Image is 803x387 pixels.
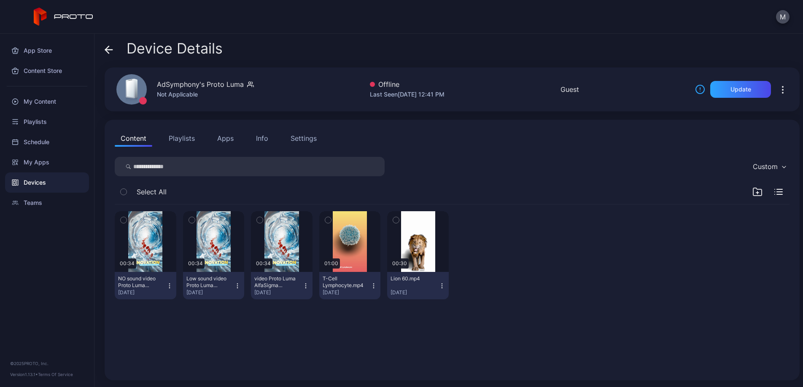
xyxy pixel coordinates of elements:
button: Update [710,81,771,98]
button: Custom [749,157,790,176]
a: App Store [5,40,89,61]
button: Low sound video Proto Luma AlfaSigma CNCardio.mp4[DATE] [183,272,245,299]
button: T-Cell Lymphocyte.mp4[DATE] [319,272,381,299]
div: Custom [753,162,778,171]
div: Guest [560,84,579,94]
a: Schedule [5,132,89,152]
div: NO sound video Proto Luma AlfaSigma CNCardio.mp4 [118,275,164,289]
div: [DATE] [391,289,439,296]
div: Lion 60.mp4 [391,275,437,282]
span: Version 1.13.1 • [10,372,38,377]
div: Info [256,133,268,143]
button: video Proto Luma AlfaSigma CNCardio.mp4[DATE] [251,272,313,299]
div: [DATE] [323,289,371,296]
button: Info [250,130,274,147]
div: Low sound video Proto Luma AlfaSigma CNCardio.mp4 [186,275,233,289]
a: Playlists [5,112,89,132]
button: Playlists [163,130,201,147]
a: My Content [5,91,89,112]
a: Terms Of Service [38,372,73,377]
div: [DATE] [186,289,234,296]
div: Last Seen [DATE] 12:41 PM [370,89,445,99]
button: Settings [285,130,323,147]
a: Devices [5,172,89,193]
div: AdSymphony's Proto Luma [157,79,244,89]
button: NO sound video Proto Luma AlfaSigma CNCardio.mp4[DATE] [115,272,176,299]
div: Not Applicable [157,89,254,99]
div: T-Cell Lymphocyte.mp4 [323,275,369,289]
span: Device Details [127,40,223,56]
button: M [776,10,790,24]
div: Update [730,86,751,93]
a: Teams [5,193,89,213]
div: Settings [291,133,317,143]
a: My Apps [5,152,89,172]
div: [DATE] [118,289,166,296]
button: Apps [211,130,240,147]
div: Offline [370,79,445,89]
a: Content Store [5,61,89,81]
div: © 2025 PROTO, Inc. [10,360,84,367]
div: [DATE] [254,289,302,296]
button: Content [115,130,152,147]
button: Lion 60.mp4[DATE] [387,272,449,299]
div: video Proto Luma AlfaSigma CNCardio.mp4 [254,275,301,289]
span: Select All [137,187,167,197]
